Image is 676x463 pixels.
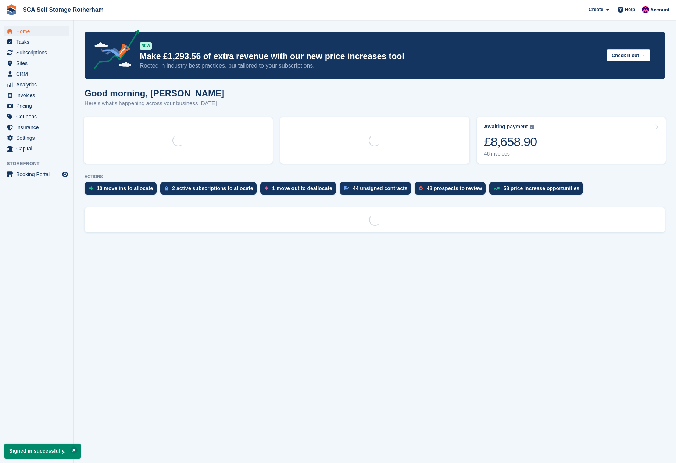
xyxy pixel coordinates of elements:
img: move_outs_to_deallocate_icon-f764333ba52eb49d3ac5e1228854f67142a1ed5810a6f6cc68b1a99e826820c5.svg [265,186,268,190]
a: menu [4,169,69,179]
p: Make £1,293.56 of extra revenue with our new price increases tool [140,51,601,62]
a: 48 prospects to review [415,182,489,198]
a: 10 move ins to allocate [85,182,160,198]
a: 58 price increase opportunities [489,182,587,198]
p: ACTIONS [85,174,665,179]
a: 44 unsigned contracts [340,182,415,198]
a: menu [4,122,69,132]
a: menu [4,90,69,100]
span: Capital [16,143,60,154]
img: stora-icon-8386f47178a22dfd0bd8f6a31ec36ba5ce8667c1dd55bd0f319d3a0aa187defe.svg [6,4,17,15]
div: 58 price increase opportunities [503,185,579,191]
img: move_ins_to_allocate_icon-fdf77a2bb77ea45bf5b3d319d69a93e2d87916cf1d5bf7949dd705db3b84f3ca.svg [89,186,93,190]
h1: Good morning, [PERSON_NAME] [85,88,224,98]
button: Check it out → [607,49,650,61]
div: 44 unsigned contracts [353,185,408,191]
span: Insurance [16,122,60,132]
a: 2 active subscriptions to allocate [160,182,260,198]
div: Awaiting payment [484,124,528,130]
span: Invoices [16,90,60,100]
span: Help [625,6,635,13]
span: Home [16,26,60,36]
a: Preview store [61,170,69,179]
a: menu [4,69,69,79]
img: contract_signature_icon-13c848040528278c33f63329250d36e43548de30e8caae1d1a13099fd9432cc5.svg [344,186,349,190]
span: Account [650,6,669,14]
img: prospect-51fa495bee0391a8d652442698ab0144808aea92771e9ea1ae160a38d050c398.svg [419,186,423,190]
span: Create [589,6,603,13]
span: Sites [16,58,60,68]
span: Subscriptions [16,47,60,58]
a: menu [4,26,69,36]
a: SCA Self Storage Rotherham [20,4,107,16]
a: Awaiting payment £8,658.90 46 invoices [477,117,666,164]
a: menu [4,143,69,154]
div: 10 move ins to allocate [97,185,153,191]
a: menu [4,79,69,90]
div: 1 move out to deallocate [272,185,332,191]
a: menu [4,37,69,47]
p: Signed in successfully. [4,444,81,459]
span: Coupons [16,111,60,122]
a: menu [4,133,69,143]
div: 2 active subscriptions to allocate [172,185,253,191]
a: 1 move out to deallocate [260,182,339,198]
a: menu [4,101,69,111]
span: Settings [16,133,60,143]
p: Here's what's happening across your business [DATE] [85,99,224,108]
span: CRM [16,69,60,79]
img: Sam Chapman [642,6,649,13]
img: icon-info-grey-7440780725fd019a000dd9b08b2336e03edf1995a4989e88bcd33f0948082b44.svg [530,125,534,129]
span: Booking Portal [16,169,60,179]
a: menu [4,58,69,68]
div: NEW [140,42,152,50]
p: Rooted in industry best practices, but tailored to your subscriptions. [140,62,601,70]
div: £8,658.90 [484,134,537,149]
span: Storefront [7,160,73,167]
img: price_increase_opportunities-93ffe204e8149a01c8c9dc8f82e8f89637d9d84a8eef4429ea346261dce0b2c0.svg [494,187,500,190]
a: menu [4,47,69,58]
img: price-adjustments-announcement-icon-8257ccfd72463d97f412b2fc003d46551f7dbcb40ab6d574587a9cd5c0d94... [88,30,139,72]
span: Analytics [16,79,60,90]
a: menu [4,111,69,122]
span: Pricing [16,101,60,111]
div: 46 invoices [484,151,537,157]
img: active_subscription_to_allocate_icon-d502201f5373d7db506a760aba3b589e785aa758c864c3986d89f69b8ff3... [165,186,168,191]
span: Tasks [16,37,60,47]
div: 48 prospects to review [426,185,482,191]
